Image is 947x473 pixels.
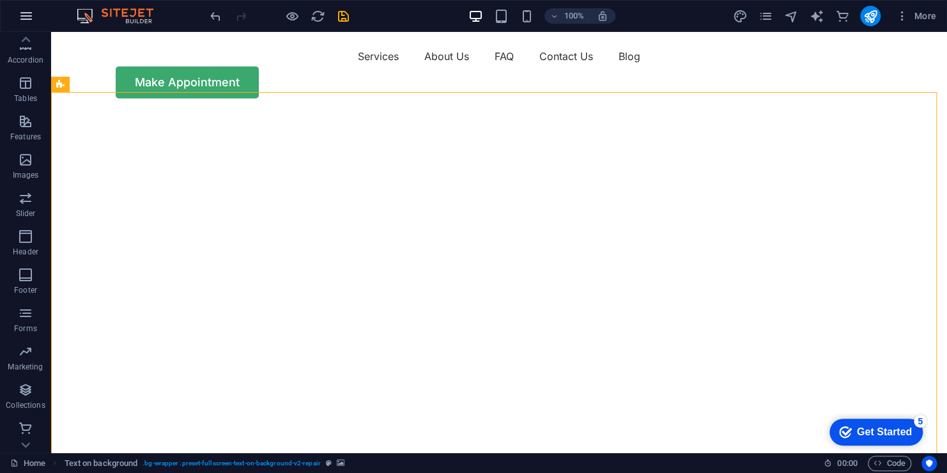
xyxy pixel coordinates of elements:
button: Code [868,456,911,471]
span: Click to select. Double-click to edit [65,456,138,471]
button: Usercentrics [921,456,937,471]
i: Design (Ctrl+Alt+Y) [732,9,747,24]
button: More [891,6,941,26]
i: Publish [863,9,877,24]
i: This element contains a background [337,460,344,467]
span: : [846,458,848,468]
button: undo [208,8,223,24]
button: commerce [835,8,850,24]
button: 100% [544,8,590,24]
div: Get Started [38,14,93,26]
i: Undo: Delete elements (Ctrl+Z) [208,9,223,24]
div: 5 [95,3,107,15]
p: Tables [14,93,37,104]
span: Code [874,456,905,471]
button: navigator [783,8,799,24]
i: AI Writer [809,9,824,24]
button: Click here to leave preview mode and continue editing [284,8,300,24]
p: Images [13,170,39,180]
div: Get Started 5 items remaining, 0% complete [10,6,104,33]
i: This element is a customizable preset [326,460,332,467]
button: publish [860,6,881,26]
i: On resize automatically adjust zoom level to fit chosen device. [597,10,608,22]
button: reload [310,8,325,24]
i: Save (Ctrl+S) [336,9,351,24]
p: Slider [16,208,36,219]
h6: Session time [824,456,858,471]
i: Pages (Ctrl+Alt+S) [758,9,773,24]
span: More [896,10,936,22]
p: Header [13,247,38,257]
nav: breadcrumb [65,456,344,471]
p: Forms [14,323,37,334]
p: Footer [14,285,37,295]
i: Commerce [835,9,849,24]
button: text_generator [809,8,824,24]
span: 00 00 [837,456,857,471]
p: Collections [6,400,45,410]
h6: 100% [564,8,584,24]
button: save [335,8,351,24]
i: Navigator [783,9,798,24]
p: Marketing [8,362,43,372]
i: Reload page [311,9,325,24]
a: Click to cancel selection. Double-click to open Pages [10,456,45,471]
img: Editor Logo [73,8,169,24]
p: Features [10,132,41,142]
p: Accordion [8,55,43,65]
button: design [732,8,748,24]
button: pages [758,8,773,24]
span: . bg-wrapper .preset-fullscreen-text-on-background-v2-repair [142,456,320,471]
